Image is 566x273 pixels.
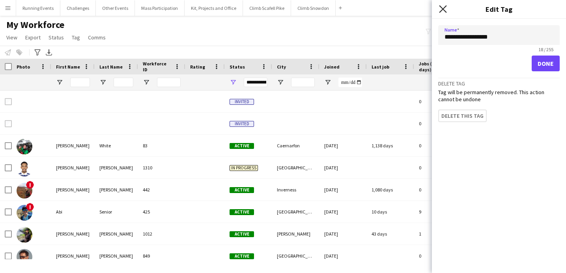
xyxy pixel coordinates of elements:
[45,32,67,43] a: Status
[372,64,389,70] span: Last job
[190,64,205,70] span: Rating
[56,79,63,86] button: Open Filter Menu
[185,0,243,16] button: Kit, Projects and Office
[25,34,41,41] span: Export
[143,61,171,72] span: Workforce ID
[272,245,319,267] div: [GEOGRAPHIC_DATA]
[419,61,451,72] span: Jobs (last 90 days)
[272,201,319,223] div: [GEOGRAPHIC_DATA]
[277,64,286,70] span: City
[51,245,95,267] div: [PERSON_NAME]
[3,32,21,43] a: View
[22,32,44,43] a: Export
[114,78,133,87] input: Last Name Filter Input
[230,143,254,149] span: Active
[51,157,95,178] div: [PERSON_NAME]
[272,157,319,178] div: [GEOGRAPHIC_DATA]
[230,165,258,171] span: In progress
[95,157,138,178] div: [PERSON_NAME]
[16,0,60,16] button: Running Events
[88,34,106,41] span: Comms
[51,135,95,156] div: [PERSON_NAME]
[230,253,254,259] span: Active
[414,135,465,156] div: 0
[138,157,185,178] div: 1310
[319,245,367,267] div: [DATE]
[135,0,185,16] button: Mass Participation
[17,64,30,70] span: Photo
[230,231,254,237] span: Active
[367,135,414,156] div: 1,138 days
[532,56,560,71] button: Done
[5,120,12,127] input: Row Selection is disabled for this row (unchecked)
[26,181,34,189] span: !
[138,179,185,201] div: 442
[99,64,123,70] span: Last Name
[44,48,54,57] app-action-btn: Export XLSX
[532,46,560,52] span: 18 / 255
[272,135,319,156] div: Caernarfon
[95,135,138,156] div: White
[138,201,185,223] div: 425
[272,179,319,201] div: Inverness
[319,179,367,201] div: [DATE]
[17,161,32,176] img: Abdurehman Mohammed
[72,34,80,41] span: Tag
[95,245,138,267] div: [PERSON_NAME]
[414,157,465,178] div: 0
[17,139,32,154] img: Aaron White
[157,78,181,87] input: Workforce ID Filter Input
[432,4,566,14] h3: Edit Tag
[319,157,367,178] div: [DATE]
[6,34,17,41] span: View
[95,223,138,245] div: [PERSON_NAME]
[49,34,64,41] span: Status
[414,223,465,245] div: 1
[138,223,185,245] div: 1012
[324,64,340,70] span: Joined
[367,201,414,223] div: 10 days
[51,223,95,245] div: [PERSON_NAME]
[319,223,367,245] div: [DATE]
[438,89,560,103] p: Tag will be permanently removed. This action cannot be undone
[367,223,414,245] div: 43 days
[95,201,138,223] div: Senior
[319,201,367,223] div: [DATE]
[230,187,254,193] span: Active
[99,79,106,86] button: Open Filter Menu
[414,113,465,134] div: 0
[143,79,150,86] button: Open Filter Menu
[69,32,83,43] a: Tag
[85,32,109,43] a: Comms
[319,135,367,156] div: [DATE]
[414,91,465,112] div: 0
[51,201,95,223] div: Abi
[17,205,32,221] img: Abi Senior
[230,64,245,70] span: Status
[96,0,135,16] button: Other Events
[291,78,315,87] input: City Filter Input
[17,183,32,199] img: Abel McLinden
[414,201,465,223] div: 9
[414,179,465,201] div: 0
[230,121,254,127] span: Invited
[291,0,336,16] button: Climb Snowdon
[33,48,42,57] app-action-btn: Advanced filters
[6,19,64,31] span: My Workforce
[5,98,12,105] input: Row Selection is disabled for this row (unchecked)
[438,110,487,122] button: Delete this tag
[438,80,560,87] h3: Delete tag
[277,79,284,86] button: Open Filter Menu
[56,64,80,70] span: First Name
[338,78,362,87] input: Joined Filter Input
[26,203,34,211] span: !
[324,79,331,86] button: Open Filter Menu
[230,209,254,215] span: Active
[243,0,291,16] button: Climb Scafell Pike
[138,245,185,267] div: 849
[272,223,319,245] div: [PERSON_NAME]
[51,179,95,201] div: [PERSON_NAME]
[70,78,90,87] input: First Name Filter Input
[17,249,32,265] img: Adam Clarke
[367,179,414,201] div: 1,080 days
